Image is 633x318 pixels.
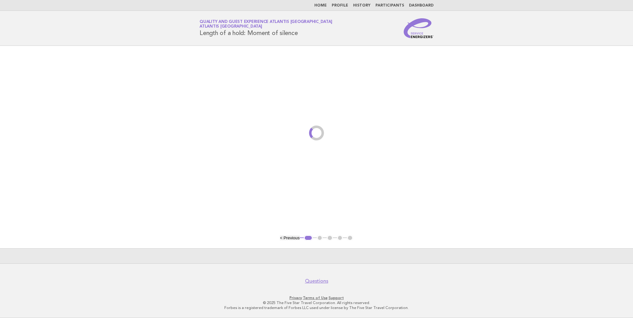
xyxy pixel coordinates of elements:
a: Home [314,4,327,7]
h1: Length of a hold: Moment of silence [200,20,332,36]
a: History [353,4,370,7]
a: Profile [332,4,348,7]
a: Dashboard [409,4,433,7]
span: Atlantis [GEOGRAPHIC_DATA] [200,25,262,29]
a: Questions [305,278,328,284]
p: Forbes is a registered trademark of Forbes LLC used under license by The Five Star Travel Corpora... [127,305,506,310]
a: Privacy [290,296,302,300]
a: Support [329,296,344,300]
img: Service Energizers [404,18,433,38]
p: © 2025 The Five Star Travel Corporation. All rights reserved. [127,300,506,305]
a: Terms of Use [303,296,328,300]
a: Quality and Guest Experience Atlantis [GEOGRAPHIC_DATA]Atlantis [GEOGRAPHIC_DATA] [200,20,332,29]
a: Participants [375,4,404,7]
p: · · [127,295,506,300]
